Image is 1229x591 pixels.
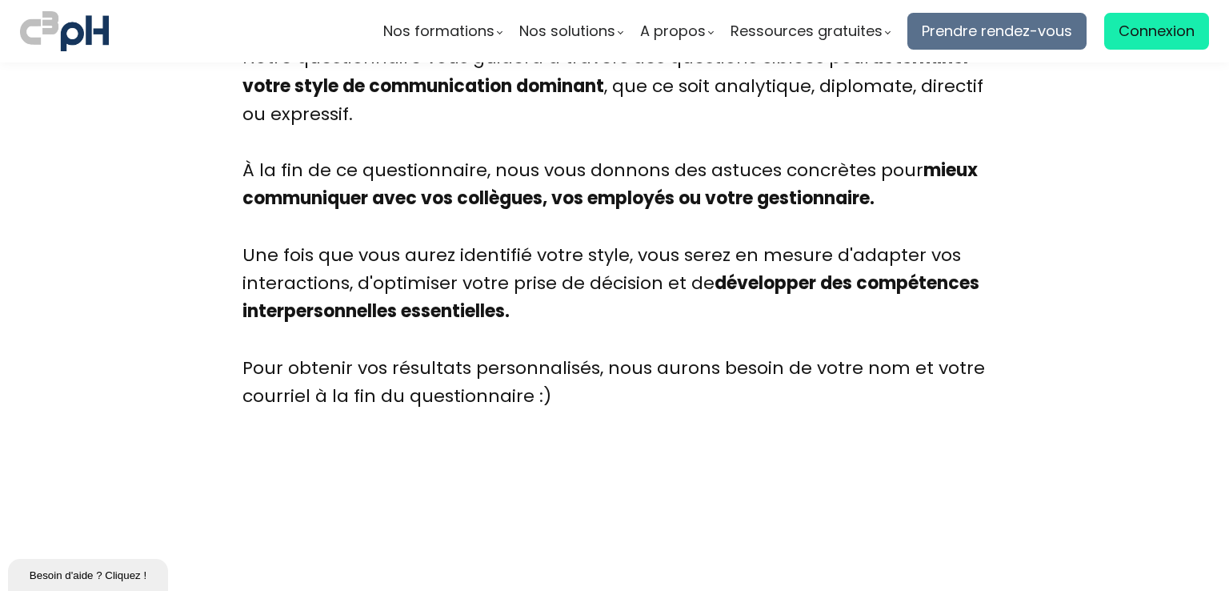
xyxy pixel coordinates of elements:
[383,19,494,43] span: Nos formations
[640,19,706,43] span: A propos
[731,19,883,43] span: Ressources gratuites
[922,19,1072,43] span: Prendre rendez-vous
[1119,19,1195,43] span: Connexion
[8,556,171,591] iframe: chat widget
[1104,13,1209,50] a: Connexion
[20,8,109,54] img: logo C3PH
[242,45,971,98] b: déterminer votre style de communication dominant
[519,19,615,43] span: Nos solutions
[907,13,1087,50] a: Prendre rendez-vous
